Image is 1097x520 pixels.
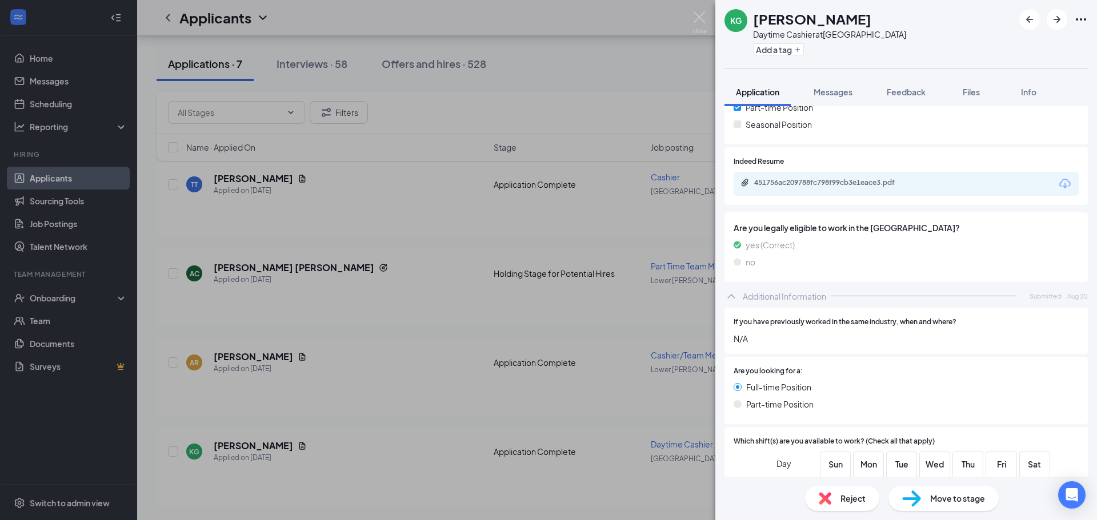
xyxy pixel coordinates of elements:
span: Mon [858,458,879,470]
button: ArrowRight [1047,9,1067,30]
span: Messages [814,87,852,97]
span: Fri [991,458,1012,470]
span: Application [736,87,779,97]
span: Move to stage [930,492,985,505]
div: KG [730,15,742,26]
span: Indeed Resume [734,156,784,167]
h1: [PERSON_NAME] [753,9,871,29]
span: Sun [825,458,846,470]
span: Feedback [887,87,926,97]
div: 451756ac209788fc798f99cb3e1eace3.pdf [754,178,914,187]
span: Part-time Position [746,101,813,114]
span: Wed [924,458,945,470]
span: Full-time Position [746,381,811,393]
span: If you have previously worked in the same industry, when and where? [734,317,956,328]
span: Are you legally eligible to work in the [GEOGRAPHIC_DATA]? [734,221,1079,234]
div: Open Intercom Messenger [1058,481,1086,509]
span: Thu [958,458,978,470]
span: yes (Correct) [746,239,795,251]
svg: Paperclip [740,178,750,187]
span: Seasonal Position [746,118,812,131]
button: PlusAdd a tag [753,43,804,55]
span: N/A [734,332,1079,345]
span: Are you looking for a: [734,366,803,377]
div: Daytime Cashier at [GEOGRAPHIC_DATA] [753,29,906,40]
button: ArrowLeftNew [1019,9,1040,30]
span: Sat [1024,458,1045,470]
svg: ArrowLeftNew [1023,13,1036,26]
span: Which shift(s) are you available to work? (Check all that apply) [734,436,935,447]
a: Paperclip451756ac209788fc798f99cb3e1eace3.pdf [740,178,926,189]
svg: Download [1058,177,1072,191]
span: Submitted: [1030,291,1063,301]
span: Reject [840,492,866,505]
span: Aug 20 [1067,291,1088,301]
span: Files [963,87,980,97]
span: Part-time Position [746,398,814,410]
span: no [746,256,755,268]
div: Additional Information [743,291,826,302]
span: Tue [891,458,912,470]
span: Info [1021,87,1036,97]
span: Day [776,457,791,470]
svg: Plus [794,46,801,53]
svg: Ellipses [1074,13,1088,26]
svg: ArrowRight [1050,13,1064,26]
svg: ChevronUp [724,289,738,303]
